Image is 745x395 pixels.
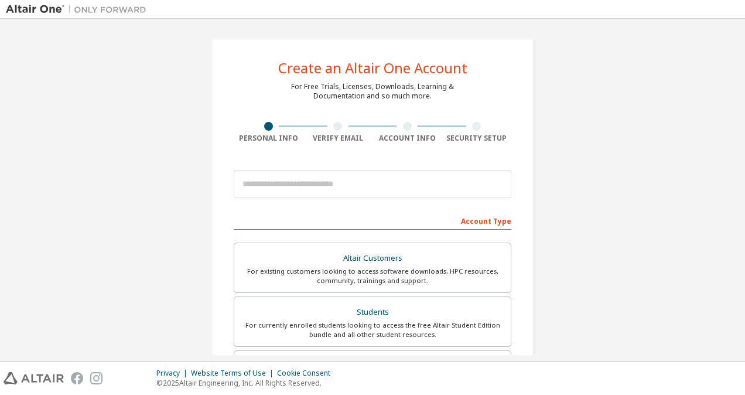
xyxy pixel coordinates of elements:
[234,134,303,143] div: Personal Info
[71,372,83,384] img: facebook.svg
[278,61,467,75] div: Create an Altair One Account
[241,250,504,267] div: Altair Customers
[156,369,191,378] div: Privacy
[241,321,504,339] div: For currently enrolled students looking to access the free Altair Student Edition bundle and all ...
[241,267,504,285] div: For existing customers looking to access software downloads, HPC resources, community, trainings ...
[277,369,337,378] div: Cookie Consent
[234,211,511,230] div: Account Type
[191,369,277,378] div: Website Terms of Use
[241,304,504,321] div: Students
[372,134,442,143] div: Account Info
[442,134,512,143] div: Security Setup
[90,372,102,384] img: instagram.svg
[4,372,64,384] img: altair_logo.svg
[156,378,337,388] p: © 2025 Altair Engineering, Inc. All Rights Reserved.
[6,4,152,15] img: Altair One
[303,134,373,143] div: Verify Email
[291,82,454,101] div: For Free Trials, Licenses, Downloads, Learning & Documentation and so much more.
